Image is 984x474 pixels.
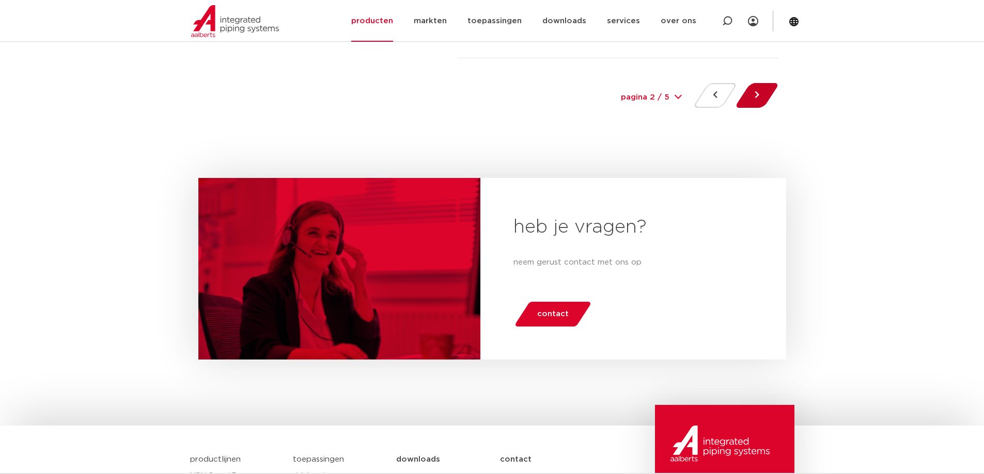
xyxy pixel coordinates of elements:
[293,455,344,463] a: toepassingen
[190,455,241,463] a: productlijnen
[513,256,753,269] p: neem gerust contact met ons op
[500,447,604,472] a: contact
[396,447,500,472] a: downloads
[513,215,753,240] h2: heb je vragen?
[513,302,592,326] a: contact
[537,306,569,322] span: contact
